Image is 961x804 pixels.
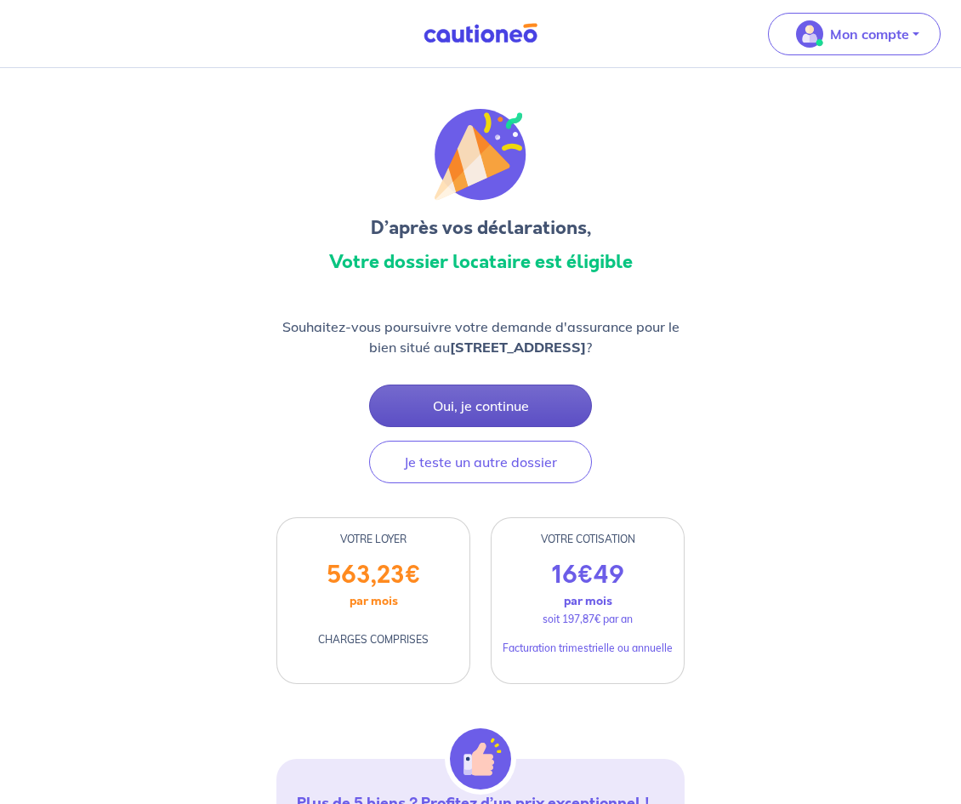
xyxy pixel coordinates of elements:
p: 16 [552,561,624,590]
h3: D’après vos déclarations, [276,214,685,242]
img: illu_alert_hand.svg [450,728,511,790]
span: € [577,558,594,592]
button: Je teste un autre dossier [369,441,592,483]
p: Souhaitez-vous poursuivre votre demande d'assurance pour le bien situé au ? [276,316,685,357]
div: VOTRE COTISATION [492,532,684,547]
span: 49 [594,558,624,592]
div: VOTRE LOYER [277,532,469,547]
p: 563,23 € [327,561,421,590]
p: Mon compte [830,24,909,44]
button: Oui, je continue [369,385,592,427]
p: par mois [350,590,398,612]
img: illu_account_valid_menu.svg [796,20,823,48]
img: illu_congratulation.svg [435,109,526,201]
h3: Votre dossier locataire est éligible [276,248,685,276]
button: illu_account_valid_menu.svgMon compte [768,13,941,55]
img: Cautioneo [417,23,544,44]
p: par mois [564,590,612,612]
p: CHARGES COMPRISES [318,632,429,647]
p: soit 197,87€ par an [543,612,633,627]
strong: [STREET_ADDRESS] [450,339,586,356]
p: Facturation trimestrielle ou annuelle [503,641,673,656]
